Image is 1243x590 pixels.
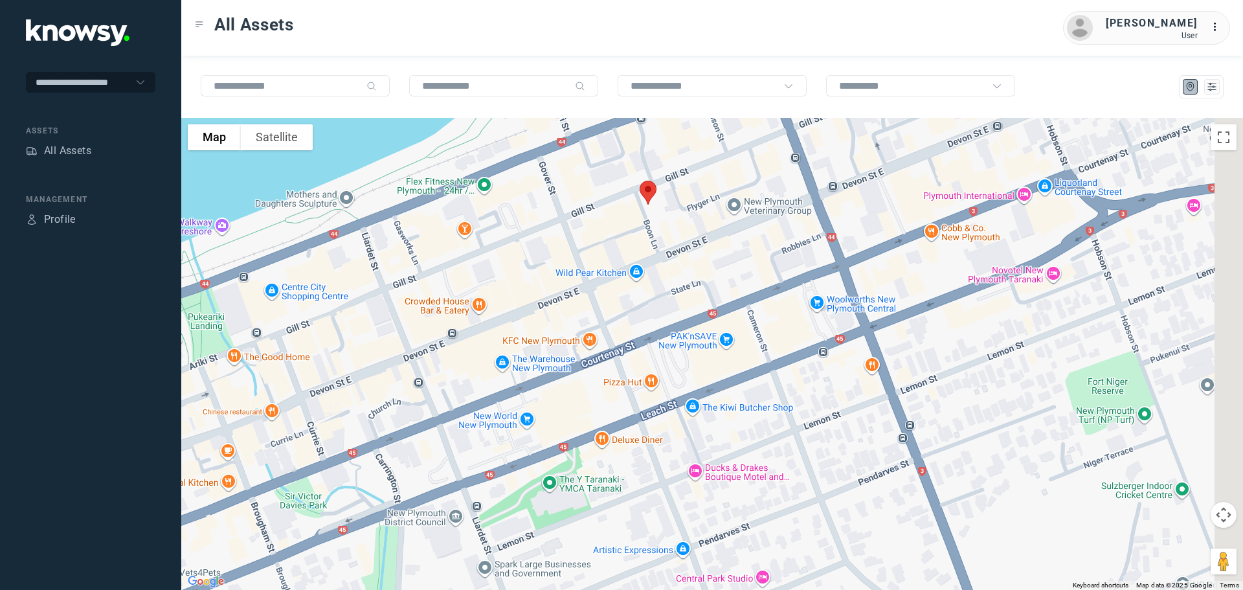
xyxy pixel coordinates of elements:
a: Open this area in Google Maps (opens a new window) [185,573,227,590]
div: Toggle Menu [195,20,204,29]
button: Map camera controls [1211,502,1237,528]
button: Show street map [188,124,241,150]
img: Google [185,573,227,590]
div: Profile [26,214,38,225]
div: Search [366,81,377,91]
div: Profile [44,212,76,227]
img: avatar.png [1067,15,1093,41]
div: [PERSON_NAME] [1106,16,1198,31]
div: All Assets [44,143,91,159]
div: User [1106,31,1198,40]
div: : [1211,19,1226,37]
span: Map data ©2025 Google [1136,582,1212,589]
div: List [1206,81,1218,93]
div: Assets [26,125,155,137]
button: Keyboard shortcuts [1073,581,1128,590]
img: Application Logo [26,19,129,46]
tspan: ... [1211,22,1224,32]
a: Terms (opens in new tab) [1220,582,1239,589]
button: Drag Pegman onto the map to open Street View [1211,549,1237,574]
span: All Assets [214,13,294,36]
div: Assets [26,145,38,157]
button: Show satellite imagery [241,124,313,150]
div: Search [575,81,585,91]
button: Toggle fullscreen view [1211,124,1237,150]
div: Map [1185,81,1196,93]
a: ProfileProfile [26,212,76,227]
a: AssetsAll Assets [26,143,91,159]
div: : [1211,19,1226,35]
div: Management [26,194,155,205]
